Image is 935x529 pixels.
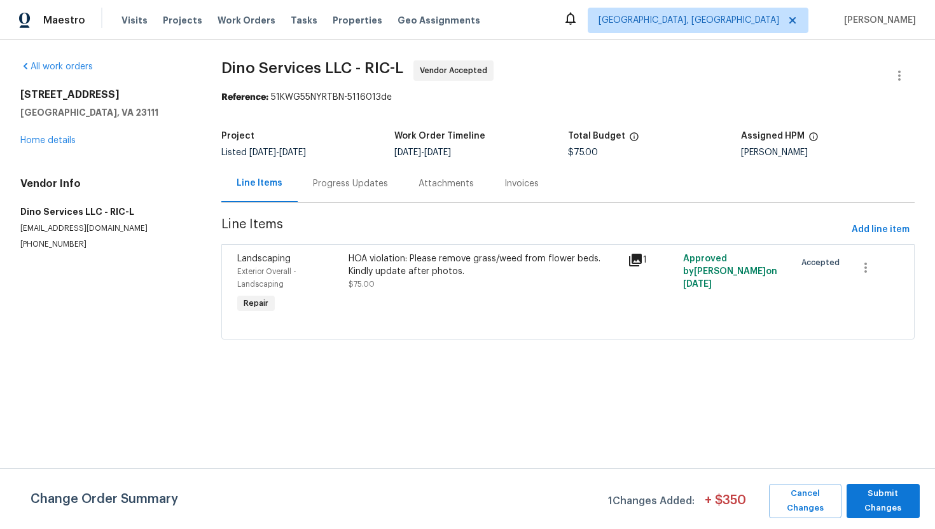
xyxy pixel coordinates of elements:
[349,280,375,288] span: $75.00
[218,14,275,27] span: Work Orders
[20,223,191,234] p: [EMAIL_ADDRESS][DOMAIN_NAME]
[419,177,474,190] div: Attachments
[43,14,85,27] span: Maestro
[279,148,306,157] span: [DATE]
[398,14,480,27] span: Geo Assignments
[221,148,306,157] span: Listed
[394,132,485,141] h5: Work Order Timeline
[20,205,191,218] h5: Dino Services LLC - RIC-L
[424,148,451,157] span: [DATE]
[741,148,915,157] div: [PERSON_NAME]
[568,148,598,157] span: $75.00
[852,222,910,238] span: Add line item
[221,132,254,141] h5: Project
[420,64,492,77] span: Vendor Accepted
[568,132,625,141] h5: Total Budget
[628,252,676,268] div: 1
[683,280,712,289] span: [DATE]
[349,252,620,278] div: HOA violation: Please remove grass/weed from flower beds. Kindly update after photos.
[394,148,421,157] span: [DATE]
[801,256,845,269] span: Accepted
[163,14,202,27] span: Projects
[808,132,819,148] span: The hpm assigned to this work order.
[249,148,276,157] span: [DATE]
[741,132,805,141] h5: Assigned HPM
[121,14,148,27] span: Visits
[20,177,191,190] h4: Vendor Info
[847,218,915,242] button: Add line item
[333,14,382,27] span: Properties
[221,93,268,102] b: Reference:
[20,62,93,71] a: All work orders
[599,14,779,27] span: [GEOGRAPHIC_DATA], [GEOGRAPHIC_DATA]
[313,177,388,190] div: Progress Updates
[221,60,403,76] span: Dino Services LLC - RIC-L
[239,297,274,310] span: Repair
[221,218,847,242] span: Line Items
[20,106,191,119] h5: [GEOGRAPHIC_DATA], VA 23111
[237,268,296,288] span: Exterior Overall - Landscaping
[839,14,916,27] span: [PERSON_NAME]
[237,254,291,263] span: Landscaping
[504,177,539,190] div: Invoices
[629,132,639,148] span: The total cost of line items that have been proposed by Opendoor. This sum includes line items th...
[291,16,317,25] span: Tasks
[683,254,777,289] span: Approved by [PERSON_NAME] on
[20,88,191,101] h2: [STREET_ADDRESS]
[20,136,76,145] a: Home details
[237,177,282,189] div: Line Items
[394,148,451,157] span: -
[221,91,915,104] div: 51KWG55NYRTBN-5116013de
[20,239,191,250] p: [PHONE_NUMBER]
[249,148,306,157] span: -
